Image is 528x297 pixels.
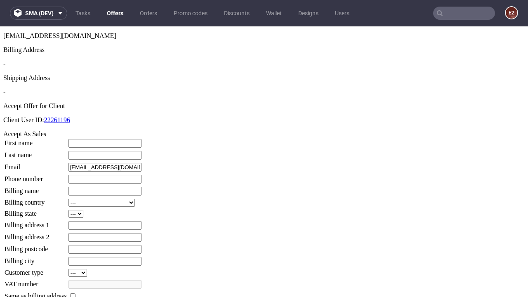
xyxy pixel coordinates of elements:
[71,7,95,20] a: Tasks
[3,48,525,55] div: Shipping Address
[10,7,67,20] button: sma (dev)
[4,160,67,170] td: Billing name
[4,253,67,263] td: VAT number
[44,90,70,97] a: 22261196
[135,7,162,20] a: Orders
[169,7,212,20] a: Promo codes
[102,7,128,20] a: Offers
[4,206,67,216] td: Billing address 2
[3,20,525,27] div: Billing Address
[3,6,116,13] span: [EMAIL_ADDRESS][DOMAIN_NAME]
[219,7,255,20] a: Discounts
[4,148,67,158] td: Phone number
[3,76,525,83] div: Accept Offer for Client
[4,136,67,146] td: Email
[3,34,5,41] span: -
[4,194,67,204] td: Billing address 1
[3,62,5,69] span: -
[3,104,525,111] div: Accept As Sales
[4,265,67,274] td: Same as billing address
[293,7,323,20] a: Designs
[3,90,525,97] p: Client User ID:
[25,10,54,16] span: sma (dev)
[4,218,67,228] td: Billing postcode
[330,7,354,20] a: Users
[261,7,287,20] a: Wallet
[4,183,67,192] td: Billing state
[4,230,67,240] td: Billing city
[506,7,517,19] figcaption: e2
[4,172,67,181] td: Billing country
[4,242,67,251] td: Customer type
[4,112,67,122] td: First name
[4,124,67,134] td: Last name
